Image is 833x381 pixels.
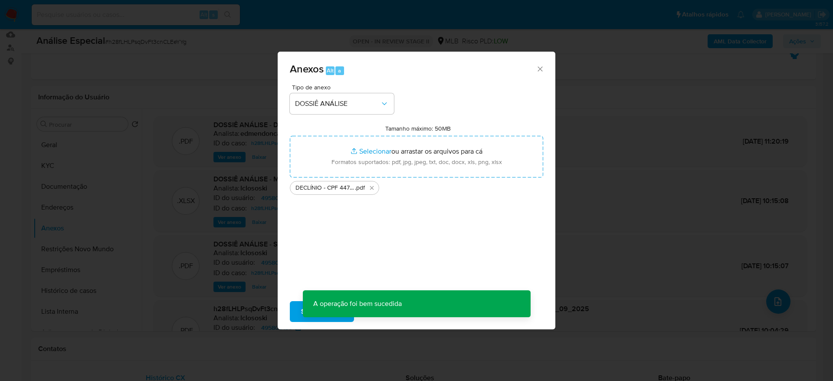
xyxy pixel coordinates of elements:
[290,301,354,322] button: Subir arquivo
[367,183,377,193] button: Excluir DECLÍNIO - CPF 44776594900 - UBERTO AFONSO ALBUQUERQUE DA GAMA.pdf
[301,302,343,321] span: Subir arquivo
[338,66,341,75] span: a
[295,184,355,192] span: DECLÍNIO - CPF 44776594900 - [PERSON_NAME]
[292,84,396,90] span: Tipo de anexo
[303,290,412,317] p: A operação foi bem sucedida
[536,65,544,72] button: Fechar
[290,177,543,195] ul: Arquivos selecionados
[355,184,365,192] span: .pdf
[385,125,451,132] label: Tamanho máximo: 50MB
[369,302,397,321] span: Cancelar
[290,61,324,76] span: Anexos
[327,66,334,75] span: Alt
[295,99,380,108] span: DOSSIÊ ANÁLISE
[290,93,394,114] button: DOSSIÊ ANÁLISE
